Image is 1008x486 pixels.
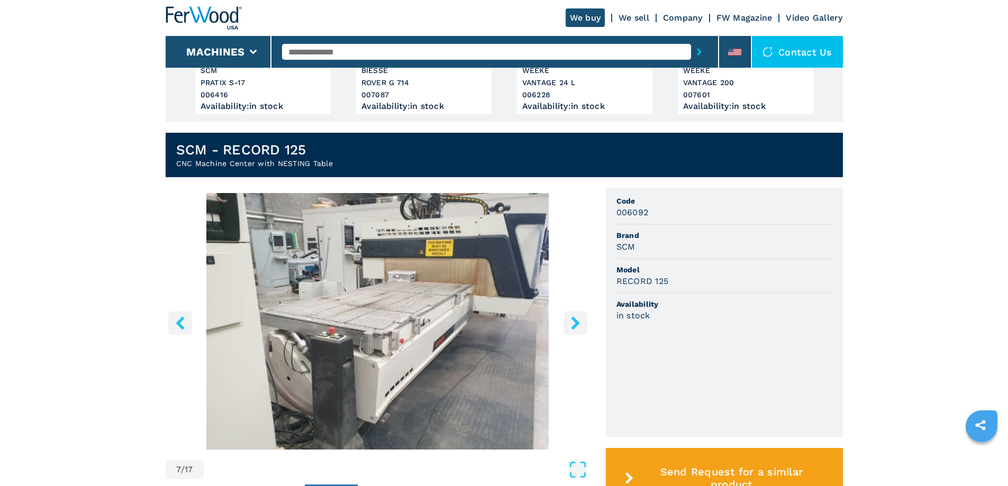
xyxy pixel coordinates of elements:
button: submit-button [691,40,707,64]
div: Go to Slide 7 [166,193,590,450]
a: Company [663,13,703,23]
span: Brand [616,230,832,241]
iframe: Chat [963,438,1000,478]
h3: in stock [616,309,650,322]
a: We sell [619,13,649,23]
img: Ferwood [166,6,242,30]
a: FW Magazine [716,13,773,23]
div: Availability : in stock [522,104,647,109]
div: Availability : in stock [683,104,808,109]
span: 17 [185,465,193,474]
h3: SCM [616,241,635,253]
span: Availability [616,299,832,309]
button: left-button [168,311,192,335]
button: Open Fullscreen [206,460,587,479]
h3: SCM PRATIX S-17 006416 [201,65,325,101]
img: CNC Machine Center with NESTING Table SCM RECORD 125 [166,193,590,450]
div: Availability : in stock [361,104,486,109]
a: sharethis [967,412,994,438]
button: right-button [564,311,587,335]
a: Video Gallery [786,13,842,23]
span: Model [616,264,832,275]
h1: SCM - RECORD 125 [176,141,333,158]
button: Machines [186,45,244,58]
span: 7 [176,465,181,474]
a: We buy [566,8,605,27]
h3: 006092 [616,206,649,218]
h3: WEEKE VANTAGE 24 L 006228 [522,65,647,101]
h2: CNC Machine Center with NESTING Table [176,158,333,169]
h3: WEEKE VANTAGE 200 007601 [683,65,808,101]
img: Contact us [762,47,773,57]
div: Contact us [752,36,843,68]
h3: BIESSE ROVER G 714 007087 [361,65,486,101]
span: / [181,465,185,474]
h3: RECORD 125 [616,275,669,287]
span: Code [616,196,832,206]
div: Availability : in stock [201,104,325,109]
